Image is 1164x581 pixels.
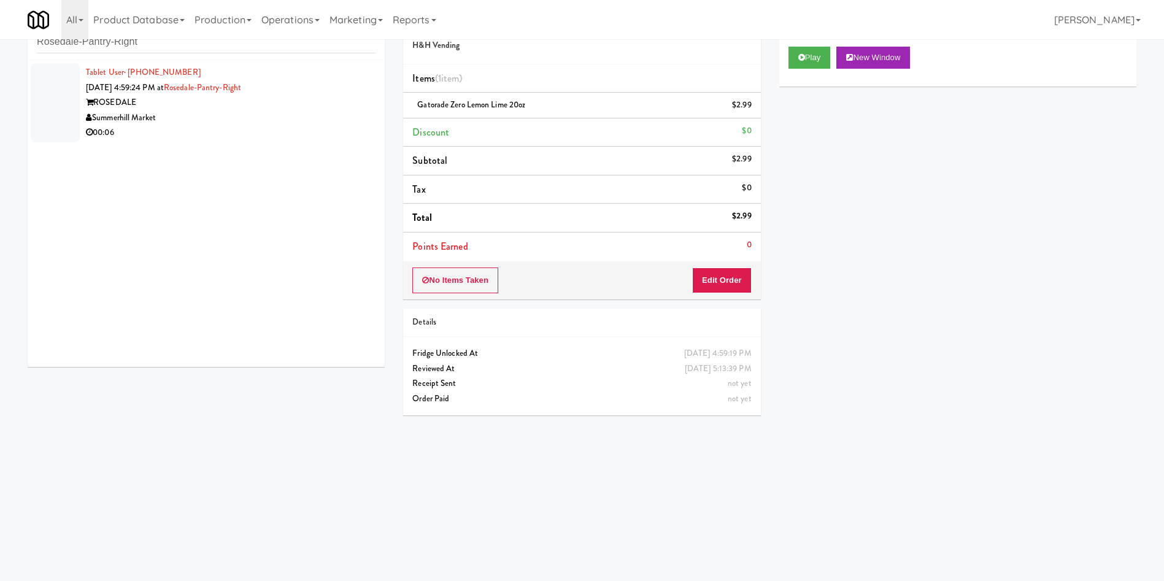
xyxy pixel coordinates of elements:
div: $0 [742,180,751,196]
div: $2.99 [732,209,752,224]
div: [DATE] 5:13:39 PM [685,361,752,377]
span: Points Earned [412,239,468,253]
span: Items [412,71,462,85]
div: $2.99 [732,98,752,113]
span: (1 ) [435,71,463,85]
button: Play [788,47,831,69]
span: Subtotal [412,153,447,167]
div: $2.99 [732,152,752,167]
span: not yet [728,377,752,389]
h5: H&H Vending [412,41,751,50]
span: Discount [412,125,449,139]
span: Gatorade Zero Lemon Lime 20oz [417,99,525,110]
div: Summerhill Market [86,110,376,126]
input: Search vision orders [37,31,376,53]
button: Edit Order [692,267,752,293]
div: [DATE] 4:59:19 PM [684,346,752,361]
div: Reviewed At [412,361,751,377]
div: Receipt Sent [412,376,751,391]
span: not yet [728,393,752,404]
a: Tablet User· [PHONE_NUMBER] [86,66,201,78]
div: Order Paid [412,391,751,407]
div: Fridge Unlocked At [412,346,751,361]
img: Micromart [28,9,49,31]
span: Tax [412,182,425,196]
button: New Window [836,47,910,69]
ng-pluralize: item [441,71,459,85]
span: Total [412,210,432,225]
div: 0 [747,237,752,253]
span: · [PHONE_NUMBER] [124,66,201,78]
div: $0 [742,123,751,139]
li: Tablet User· [PHONE_NUMBER][DATE] 4:59:24 PM atRosedale-Pantry-RightROSEDALESummerhill Market00:06 [28,60,385,145]
div: 00:06 [86,125,376,140]
button: No Items Taken [412,267,498,293]
div: ROSEDALE [86,95,376,110]
div: Details [412,315,751,330]
span: [DATE] 4:59:24 PM at [86,82,164,93]
a: Rosedale-Pantry-Right [164,82,241,93]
